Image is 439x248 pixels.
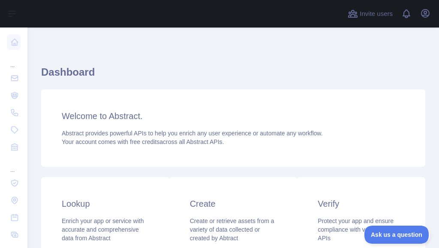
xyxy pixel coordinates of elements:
[190,217,274,242] span: Create or retrieve assets from a variety of data collected or created by Abtract
[7,156,21,174] div: ...
[41,65,425,86] h1: Dashboard
[318,198,405,210] h3: Verify
[62,217,144,242] span: Enrich your app or service with accurate and comprehensive data from Abstract
[62,130,323,137] span: Abstract provides powerful APIs to help you enrich any user experience or automate any workflow.
[364,226,430,244] iframe: Toggle Customer Support
[62,198,149,210] h3: Lookup
[360,9,393,19] span: Invite users
[346,7,394,21] button: Invite users
[130,138,159,145] span: free credits
[318,217,394,242] span: Protect your app and ensure compliance with verification APIs
[62,138,224,145] span: Your account comes with across all Abstract APIs.
[190,198,277,210] h3: Create
[7,52,21,69] div: ...
[62,110,405,122] h3: Welcome to Abstract.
